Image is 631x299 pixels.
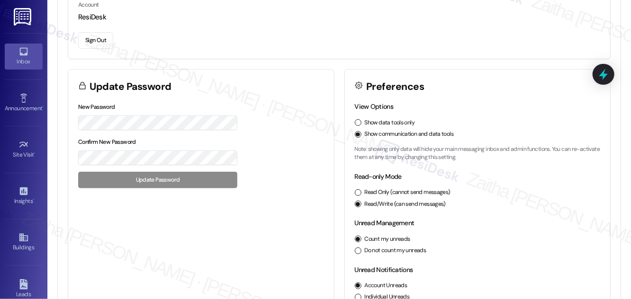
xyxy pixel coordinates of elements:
[78,12,600,22] div: ResiDesk
[5,44,43,69] a: Inbox
[78,103,115,111] label: New Password
[365,188,451,197] label: Read Only (cannot send messages)
[34,150,36,157] span: •
[78,32,113,49] button: Sign Out
[5,183,43,209] a: Insights •
[355,145,601,162] p: Note: showing only data will hide your main messaging inbox and admin functions. You can re-activ...
[365,130,454,139] label: Show communication and data tools
[90,82,171,92] h3: Update Password
[5,229,43,255] a: Buildings
[365,119,415,127] label: Show data tools only
[5,137,43,162] a: Site Visit •
[42,104,44,110] span: •
[365,200,446,209] label: Read/Write (can send messages)
[14,8,33,26] img: ResiDesk Logo
[355,219,415,227] label: Unread Management
[355,172,402,181] label: Read-only Mode
[365,246,426,255] label: Do not count my unreads
[355,265,413,274] label: Unread Notifications
[355,102,394,111] label: View Options
[33,196,34,203] span: •
[78,1,99,9] label: Account
[365,281,407,290] label: Account Unreads
[78,138,136,146] label: Confirm New Password
[365,235,410,244] label: Count my unreads
[366,82,424,92] h3: Preferences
